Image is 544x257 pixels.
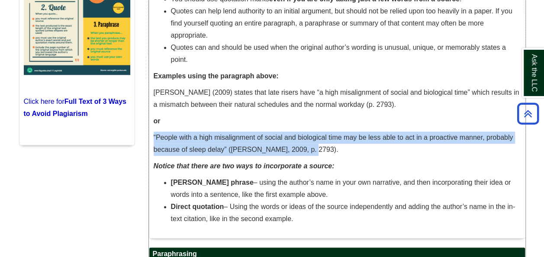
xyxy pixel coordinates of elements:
[154,162,335,170] em: Notice that there are two ways to incorporate a source:
[24,98,126,117] strong: Full Text of 3 Ways to Avoid Plagiarism
[171,5,521,42] li: Quotes can help lend authority to an initial argument, but should not be relied upon too heavily ...
[171,42,521,66] li: Quotes can and should be used when the original author’s wording is unusual, unique, or memorably...
[171,201,521,225] li: – Using the words or ideas of the source independently and adding the author’s name in the in-tex...
[154,117,161,125] strong: or
[24,98,126,117] span: Click here for
[171,177,521,201] li: – using the author’s name in your own narrative, and then incorporating their idea or words into ...
[154,87,521,111] p: [PERSON_NAME] (2009) states that late risers have “a high misalignment of social and biological t...
[171,203,224,210] strong: Direct quotation
[154,132,521,156] p: “People with a high misalignment of social and biological time may be less able to act in a proac...
[24,98,126,117] a: Click here forFull Text of 3 Ways to Avoid Plagiarism
[514,108,542,119] a: Back to Top
[154,72,279,80] strong: Examples using the paragraph above:
[171,179,254,186] strong: [PERSON_NAME] phrase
